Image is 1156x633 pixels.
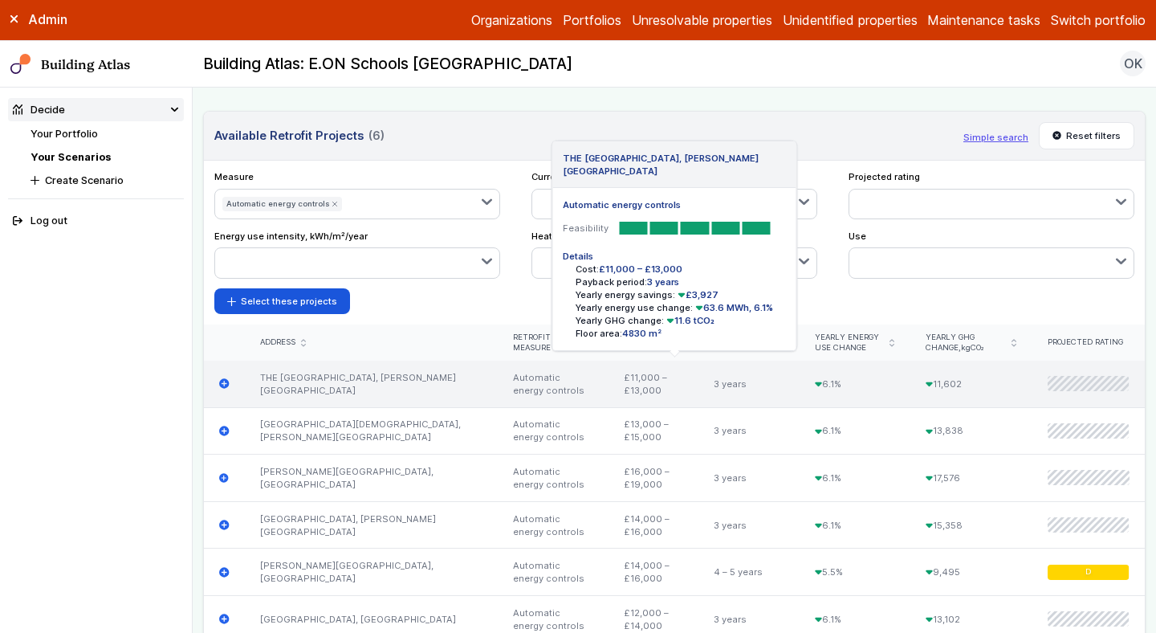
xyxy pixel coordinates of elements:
dt: Feasibility [563,222,609,235]
li: Cost: [576,263,786,276]
span: Yearly GHG change, [926,333,1007,353]
div: Automatic energy controls [498,407,609,455]
div: £13,000 – £15,000 [609,407,698,455]
a: Portfolios [563,10,621,30]
h5: Automatic energy controls [563,198,786,211]
div: Current rating [531,170,818,219]
span: 4830 m² [622,328,661,339]
span: Address [260,337,295,348]
div: 6.1% [799,501,910,549]
span: kgCO₂ [961,343,984,352]
li: Yearly energy use change: [576,301,786,314]
button: Log out [8,210,185,233]
button: Reset filters [1039,122,1135,149]
div: 17,576 [910,455,1032,502]
div: Projected rating [849,170,1135,219]
div: 13,838 [910,407,1032,455]
li: Payback period: [576,276,786,288]
div: 3 years [698,501,799,549]
summary: Decide [8,98,185,121]
button: Switch portfolio [1051,10,1146,30]
h2: Building Atlas: E.ON Schools [GEOGRAPHIC_DATA] [203,54,572,75]
span: £11,000 – £13,000 [599,263,682,275]
a: THE [GEOGRAPHIC_DATA], [PERSON_NAME][GEOGRAPHIC_DATA] [260,372,456,396]
div: 3 years [698,361,799,407]
div: 5.5% [799,549,910,596]
a: [PERSON_NAME][GEOGRAPHIC_DATA], [GEOGRAPHIC_DATA] [260,560,433,584]
span: (6) [368,127,385,145]
a: Organizations [471,10,552,30]
div: £14,000 – £16,000 [609,549,698,596]
div: Projected rating [1048,337,1130,348]
div: 6.1% [799,361,910,407]
li: Floor area: [576,327,786,340]
div: 6.1% [799,407,910,455]
a: [PERSON_NAME][GEOGRAPHIC_DATA], [GEOGRAPHIC_DATA] [260,466,433,490]
a: Your Portfolio [31,128,98,140]
div: 3 years [698,407,799,455]
a: [GEOGRAPHIC_DATA], [PERSON_NAME][GEOGRAPHIC_DATA] [260,513,436,537]
div: Automatic energy controls [498,549,609,596]
div: Decide [13,102,65,117]
span: 3 years [647,276,679,288]
div: 11,602 [910,361,1032,407]
div: 15,358 [910,501,1032,549]
h3: Available Retrofit Projects [214,127,385,145]
div: Measure [214,170,501,219]
div: 6.1% [799,455,910,502]
div: 4 – 5 years [698,549,799,596]
img: main-0bbd2752.svg [10,54,31,75]
a: [GEOGRAPHIC_DATA], [GEOGRAPHIC_DATA] [260,614,456,625]
li: Yearly GHG change: [576,314,786,327]
div: 9,495 [910,549,1032,596]
button: Select these projects [214,288,351,314]
button: Simple search [963,131,1028,144]
div: Automatic energy controls [498,455,609,502]
a: Unidentified properties [783,10,918,30]
span: £3,927 [675,289,718,300]
a: Your Scenarios [31,151,111,163]
button: Automatic energy controls [222,197,342,210]
div: Heating fuel [531,230,818,279]
li: Yearly energy savings: [576,288,786,301]
div: Use [849,230,1135,279]
span: Yearly energy use change [815,333,885,353]
span: D [1085,567,1091,578]
h5: Details [563,250,786,263]
div: THE [GEOGRAPHIC_DATA], [PERSON_NAME][GEOGRAPHIC_DATA] [563,152,786,178]
span: 11.6 tCO₂ [664,315,714,326]
span: OK [1124,54,1142,73]
span: 63.6 MWh, 6.1% [693,302,773,313]
div: £11,000 – £13,000 [609,361,698,407]
a: Unresolvable properties [632,10,772,30]
a: Maintenance tasks [927,10,1040,30]
a: [GEOGRAPHIC_DATA][DEMOGRAPHIC_DATA], [PERSON_NAME][GEOGRAPHIC_DATA] [260,419,461,443]
div: Automatic energy controls [498,501,609,549]
div: Automatic energy controls [498,361,609,407]
div: 3 years [698,455,799,502]
div: Energy use intensity, kWh/m²/year [214,230,501,279]
button: Create Scenario [26,169,184,192]
div: £16,000 – £19,000 [609,455,698,502]
span: Retrofit measure [513,333,583,353]
button: OK [1120,51,1146,76]
div: £14,000 – £16,000 [609,501,698,549]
